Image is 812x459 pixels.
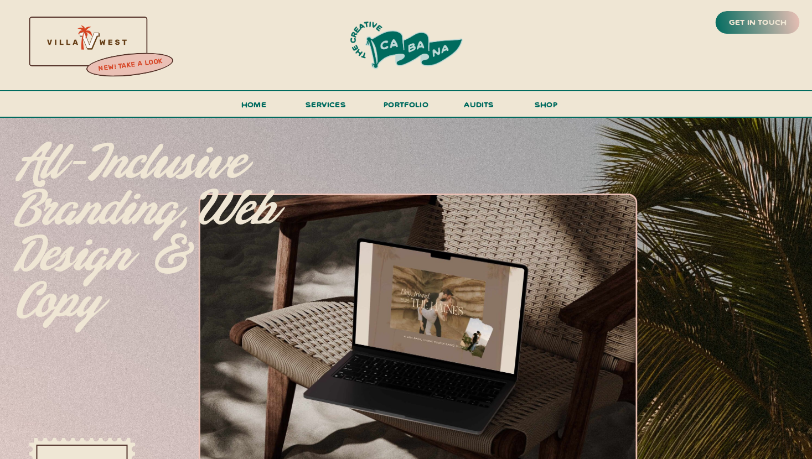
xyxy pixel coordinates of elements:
a: shop [520,97,573,117]
span: services [306,99,346,109]
a: services [303,97,349,118]
a: portfolio [380,97,432,118]
a: get in touch [727,15,789,30]
a: new! take a look [85,54,175,76]
a: audits [463,97,496,117]
p: All-inclusive branding, web design & copy [15,141,280,298]
a: Home [237,97,271,118]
